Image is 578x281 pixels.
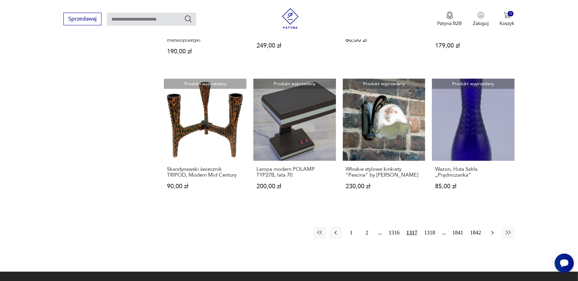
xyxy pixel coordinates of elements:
[432,79,515,203] a: Produkt wyprzedanyWazon, Huta Szkła „Prądniczanka”Wazon, Huta Szkła „Prądniczanka”85,00 zł
[508,11,514,17] div: 0
[63,13,101,25] button: Sprzedawaj
[167,166,243,178] h3: Skandynawski świecznik TRIPOD, Modern Mid Century
[167,26,243,43] h3: DARMOWA DOSTAWA Szklane mleczne kinkiety z elementami metaloplastyki.
[167,183,243,189] p: 90,00 zł
[184,15,192,23] button: Szukaj
[451,227,465,239] button: 1841
[405,227,419,239] button: 1317
[435,43,511,49] p: 179,00 zł
[256,166,333,178] h3: Lampa modern POLAMP TYP27B, lata 70.
[437,20,462,27] p: Patyna B2B
[437,12,462,27] a: Ikona medaluPatyna B2B
[469,227,483,239] button: 1842
[387,227,401,239] button: 1316
[478,12,484,18] img: Ikonka użytkownika
[256,183,333,189] p: 200,00 zł
[280,8,301,29] img: Patyna - sklep z meblami i dekoracjami vintage
[256,43,333,49] p: 249,00 zł
[437,12,462,27] button: Patyna B2B
[346,166,422,178] h3: Włoskie stylowe kinkiety "Pescina" by [PERSON_NAME]
[435,183,511,189] p: 85,00 zł
[346,37,422,43] p: 60,00 zł
[346,183,422,189] p: 230,00 zł
[555,254,574,273] iframe: Smartsupp widget button
[63,17,101,22] a: Sprzedawaj
[473,12,489,27] button: Zaloguj
[500,12,515,27] button: 0Koszyk
[253,79,336,203] a: Produkt wyprzedanyLampa modern POLAMP TYP27B, lata 70.Lampa modern POLAMP TYP27B, lata 70.200,00 zł
[446,12,453,19] img: Ikona medalu
[361,227,373,239] button: 2
[500,20,515,27] p: Koszyk
[423,227,437,239] button: 1318
[504,12,510,18] img: Ikona koszyka
[345,227,358,239] button: 1
[435,166,511,178] h3: Wazon, Huta Szkła „Prądniczanka”
[167,49,243,54] p: 190,00 zł
[473,20,489,27] p: Zaloguj
[164,79,246,203] a: Produkt wyprzedanySkandynawski świecznik TRIPOD, Modern Mid CenturySkandynawski świecznik TRIPOD,...
[343,79,425,203] a: Produkt wyprzedanyWłoskie stylowe kinkiety "Pescina" by Reccagni AngeloWłoskie stylowe kinkiety "...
